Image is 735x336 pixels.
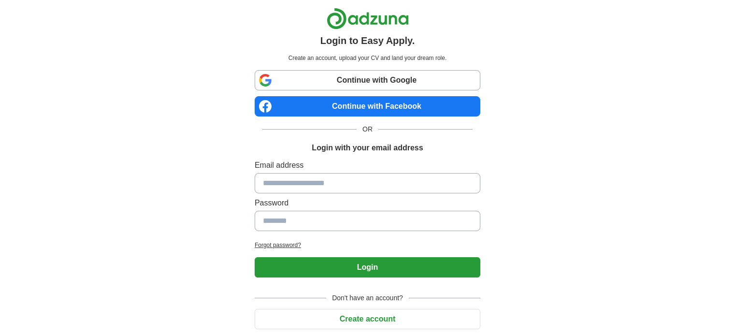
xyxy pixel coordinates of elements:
[255,309,480,329] button: Create account
[327,8,409,29] img: Adzuna logo
[257,54,478,62] p: Create an account, upload your CV and land your dream role.
[255,70,480,90] a: Continue with Google
[326,293,409,303] span: Don't have an account?
[320,33,415,48] h1: Login to Easy Apply.
[357,124,378,134] span: OR
[255,257,480,278] button: Login
[255,197,480,209] label: Password
[255,160,480,171] label: Email address
[255,96,480,117] a: Continue with Facebook
[255,315,480,323] a: Create account
[312,142,423,154] h1: Login with your email address
[255,241,480,249] a: Forgot password?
